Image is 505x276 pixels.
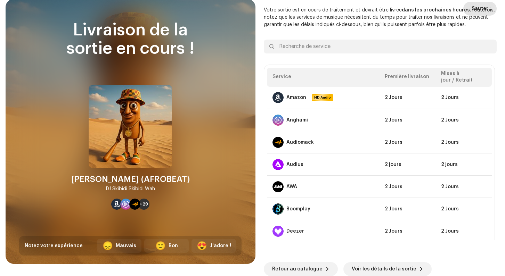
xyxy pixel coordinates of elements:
[264,262,338,276] button: Retour au catalogue
[379,87,435,109] td: 2 Jours
[267,68,380,87] th: Service
[71,174,190,185] div: [PERSON_NAME] (AFROBEAT)
[264,40,497,53] input: Recherche de service
[435,176,492,198] td: 2 Jours
[19,21,242,58] div: Livraison de la sortie en cours !
[379,109,435,131] td: 2 Jours
[272,262,323,276] span: Retour au catalogue
[312,95,333,100] span: HD Audio
[103,242,113,250] div: 😞
[286,162,303,167] div: Audius
[264,7,497,28] p: Votre sortie est en cours de traitement et devrait être livrée Toutefois, notez que les services ...
[89,85,172,168] img: 513385f5-d41f-4c24-95d3-3acc1a9769d6
[379,220,435,242] td: 2 Jours
[169,242,178,250] div: Bon
[435,220,492,242] td: 2 Jours
[106,185,155,193] div: DJ Skibidi Skibidi Wah
[472,2,488,16] span: Sauter
[116,242,136,250] div: Mauvais
[197,242,207,250] div: 😍
[379,176,435,198] td: 2 Jours
[435,87,492,109] td: 2 Jours
[343,262,432,276] button: Voir les détails de la sortie
[140,201,148,207] span: +29
[286,117,308,123] div: Anghami
[286,95,306,100] div: Amazon
[286,184,297,190] div: AWA
[210,242,231,250] div: J'adore !
[435,68,492,87] th: Mises à jour / Retrait
[435,198,492,220] td: 2 Jours
[352,262,416,276] span: Voir les détails de la sortie
[402,8,471,12] b: dans les prochaines heures.
[286,228,304,234] div: Deezer
[25,243,83,248] span: Notez votre expérience
[379,68,435,87] th: Première livraison
[286,140,314,145] div: Audiomack
[379,131,435,153] td: 2 Jours
[379,198,435,220] td: 2 Jours
[286,206,310,212] div: Boomplay
[463,2,497,16] button: Sauter
[155,242,166,250] div: 🙂
[435,109,492,131] td: 2 Jours
[435,153,492,176] td: 2 jours
[435,131,492,153] td: 2 Jours
[379,153,435,176] td: 2 jours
